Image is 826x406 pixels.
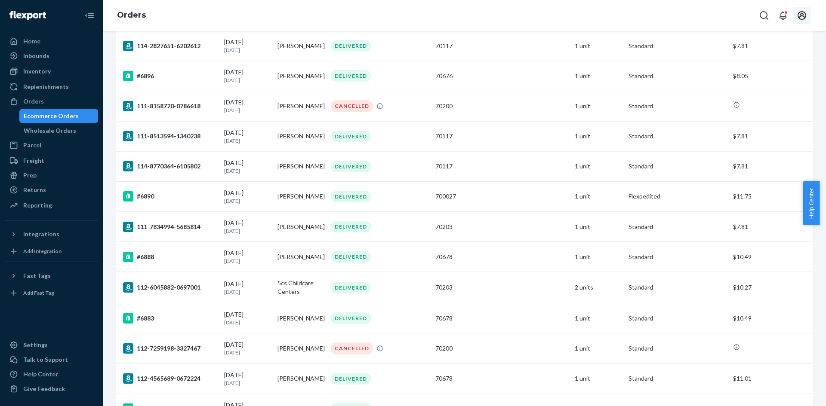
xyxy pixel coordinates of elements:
p: Standard [629,314,726,323]
div: 70203 [435,283,568,292]
div: [DATE] [224,159,271,174]
button: Fast Tags [5,269,98,283]
td: [PERSON_NAME] [274,211,327,241]
a: Inbounds [5,49,98,63]
div: Ecommerce Orders [24,112,79,120]
p: [DATE] [224,167,271,174]
div: Settings [23,341,48,349]
td: [PERSON_NAME] [274,181,327,211]
a: Returns [5,183,98,197]
td: 1 unit [571,61,625,91]
p: Standard [629,162,726,171]
td: [PERSON_NAME] [274,121,327,151]
button: Open account menu [793,7,811,24]
div: Orders [23,97,44,106]
td: 5cs Childcare Centers [274,272,327,303]
td: [PERSON_NAME] [274,91,327,121]
div: 114-8770364-6105802 [123,161,217,171]
td: 1 unit [571,31,625,61]
div: Home [23,37,40,46]
div: 70678 [435,374,568,383]
p: Standard [629,253,726,261]
div: 114-2827651-6202612 [123,41,217,51]
div: Parcel [23,141,41,150]
td: $11.01 [730,363,813,394]
p: Standard [629,102,726,110]
button: Help Center [803,181,820,225]
p: [DATE] [224,319,271,326]
td: $10.49 [730,303,813,333]
div: 70200 [435,344,568,353]
a: Help Center [5,367,98,381]
div: Prep [23,171,37,180]
div: [DATE] [224,189,271,205]
p: [DATE] [224,288,271,296]
div: [DATE] [224,371,271,387]
td: 1 unit [571,303,625,333]
a: Ecommerce Orders [19,109,99,123]
td: [PERSON_NAME] [274,333,327,363]
p: [DATE] [224,257,271,265]
a: Reporting [5,198,98,212]
div: DELIVERED [331,191,371,202]
button: Open Search Box [755,7,773,24]
div: 70117 [435,132,568,140]
div: [DATE] [224,128,271,144]
td: 1 unit [571,242,625,272]
a: Add Integration [5,244,98,258]
a: Talk to Support [5,353,98,366]
div: DELIVERED [331,251,371,263]
div: [DATE] [224,98,271,114]
div: [DATE] [224,249,271,265]
div: 111-8513594-1340238 [123,131,217,141]
div: DELIVERED [331,70,371,82]
td: $7.81 [730,211,813,241]
div: Inbounds [23,52,49,60]
div: CANCELLED [331,100,373,112]
div: DELIVERED [331,161,371,172]
p: Flexpedited [629,192,726,201]
div: DELIVERED [331,373,371,385]
td: [PERSON_NAME] [274,242,327,272]
a: Inventory [5,64,98,78]
div: DELIVERED [331,131,371,142]
td: $8.05 [730,61,813,91]
td: 2 units [571,272,625,303]
button: Give Feedback [5,382,98,396]
p: Standard [629,132,726,140]
div: Help Center [23,370,58,379]
div: 111-8158720-0786618 [123,101,217,111]
td: $10.49 [730,242,813,272]
p: Standard [629,344,726,353]
button: Close Navigation [81,7,98,24]
a: Add Fast Tag [5,286,98,300]
div: DELIVERED [331,221,371,232]
td: [PERSON_NAME] [274,303,327,333]
div: 70200 [435,102,568,110]
div: 112-7259198-3327467 [123,343,217,354]
div: 70678 [435,253,568,261]
button: Integrations [5,227,98,241]
div: Replenishments [23,82,69,91]
td: [PERSON_NAME] [274,61,327,91]
div: 112-4565689-0672224 [123,373,217,384]
div: [DATE] [224,340,271,356]
div: #6888 [123,252,217,262]
a: Prep [5,168,98,182]
ol: breadcrumbs [110,3,153,28]
div: Integrations [23,230,59,238]
div: #6883 [123,313,217,324]
div: #6890 [123,191,217,201]
td: [PERSON_NAME] [274,151,327,181]
div: Talk to Support [23,355,68,364]
p: [DATE] [224,349,271,356]
td: [PERSON_NAME] [274,363,327,394]
div: [DATE] [224,310,271,326]
p: Standard [629,374,726,383]
a: Parcel [5,138,98,152]
td: $7.81 [730,151,813,181]
div: #6896 [123,71,217,81]
td: 1 unit [571,121,625,151]
img: Flexport logo [9,11,46,20]
td: 1 unit [571,333,625,363]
